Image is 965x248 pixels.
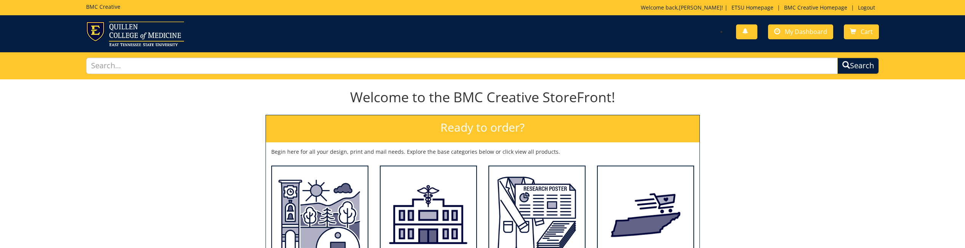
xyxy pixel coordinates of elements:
button: Search [837,58,879,74]
a: [PERSON_NAME] [679,4,722,11]
a: Cart [844,24,879,39]
a: My Dashboard [768,24,833,39]
p: Begin here for all your design, print and mail needs. Explore the base categories below or click ... [271,148,694,156]
h1: Welcome to the BMC Creative StoreFront! [266,90,700,105]
p: Welcome back, ! | | | [641,4,879,11]
span: My Dashboard [785,27,827,36]
input: Search... [86,58,838,74]
h5: BMC Creative [86,4,120,10]
a: ETSU Homepage [728,4,777,11]
a: BMC Creative Homepage [780,4,851,11]
a: Logout [854,4,879,11]
h2: Ready to order? [266,115,699,142]
img: ETSU logo [86,21,184,46]
span: Cart [861,27,873,36]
